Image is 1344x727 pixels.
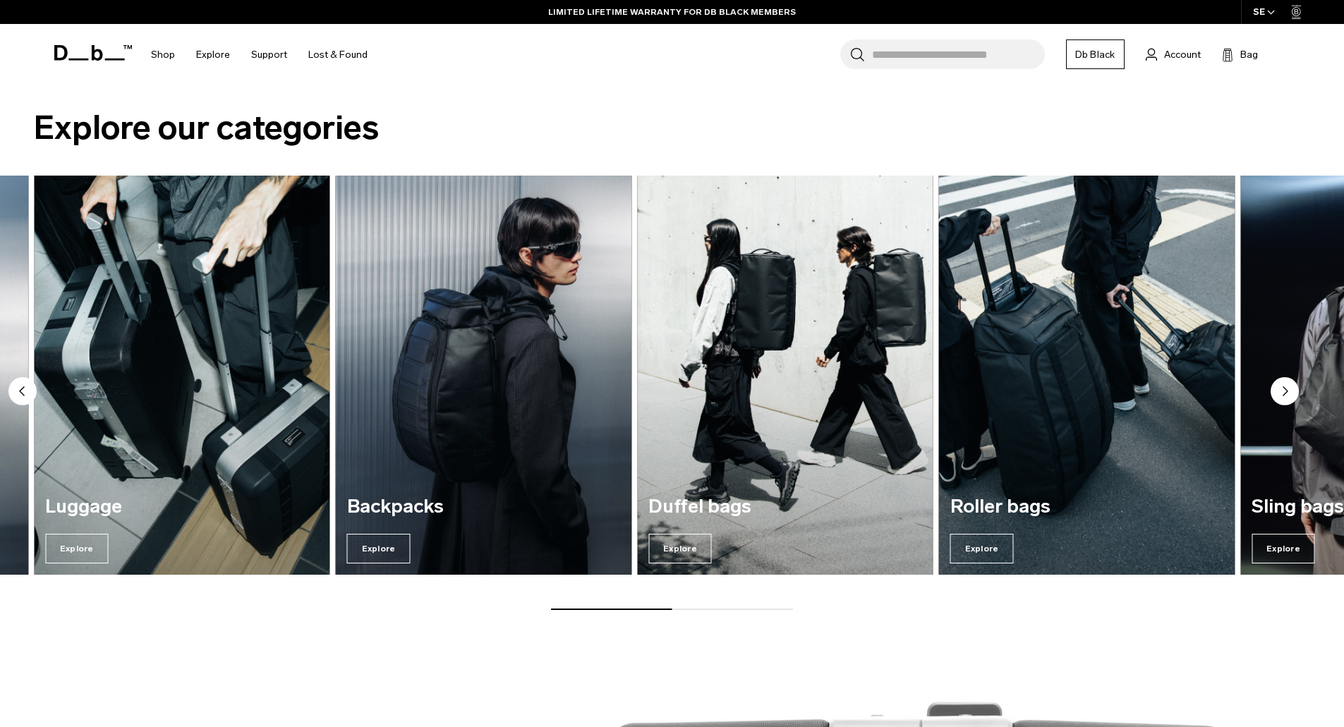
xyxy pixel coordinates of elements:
span: Bag [1240,47,1258,62]
a: Roller bags Explore [939,176,1235,575]
span: Explore [1252,534,1315,563]
a: LIMITED LIFETIME WARRANTY FOR DB BLACK MEMBERS [548,6,796,18]
h3: Roller bags [950,496,1224,518]
a: Shop [151,30,175,80]
span: Explore [45,534,109,563]
div: 5 / 7 [939,176,1235,575]
a: Explore [196,30,230,80]
span: Explore [950,534,1014,563]
a: Backpacks Explore [336,176,632,575]
a: Luggage Explore [34,176,330,575]
div: 2 / 7 [34,176,330,575]
nav: Main Navigation [140,24,378,85]
button: Previous slide [8,377,37,408]
a: Db Black [1066,39,1125,69]
span: Explore [347,534,411,563]
h3: Backpacks [347,496,621,518]
h3: Duffel bags [648,496,922,518]
span: Account [1164,47,1201,62]
div: 3 / 7 [336,176,632,575]
button: Next slide [1271,377,1299,408]
span: Explore [648,534,712,563]
button: Bag [1222,46,1258,63]
div: 4 / 7 [637,176,933,575]
a: Lost & Found [308,30,368,80]
h3: Luggage [45,496,319,518]
a: Support [251,30,287,80]
h2: Explore our categories [34,103,1310,153]
a: Duffel bags Explore [637,176,933,575]
a: Account [1146,46,1201,63]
